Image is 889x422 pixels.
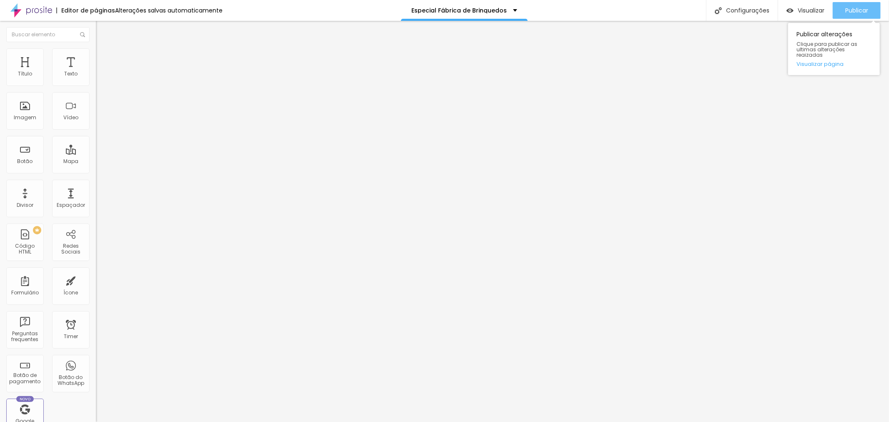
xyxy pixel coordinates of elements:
div: Título [18,71,32,77]
div: Publicar alterações [788,23,880,75]
img: view-1.svg [786,7,794,14]
input: Buscar elemento [6,27,90,42]
div: Alterações salvas automaticamente [115,8,223,13]
div: Vídeo [63,115,78,121]
button: Visualizar [778,2,833,19]
div: Perguntas frequentes [8,331,41,343]
div: Mapa [63,158,78,164]
div: Redes Sociais [54,243,87,255]
div: Botão [18,158,33,164]
div: Texto [64,71,78,77]
div: Divisor [17,202,33,208]
span: Visualizar [798,7,824,14]
div: Botão de pagamento [8,372,41,384]
p: Especial Fábrica de Brinquedos [411,8,507,13]
img: Icone [715,7,722,14]
div: Espaçador [57,202,85,208]
div: Botão do WhatsApp [54,374,87,387]
span: Clique para publicar as ultimas alterações reaizadas [796,41,871,58]
div: Formulário [11,290,39,296]
div: Editor de páginas [56,8,115,13]
div: Timer [64,334,78,339]
div: Ícone [64,290,78,296]
div: Código HTML [8,243,41,255]
div: Novo [16,396,34,402]
img: Icone [80,32,85,37]
span: Publicar [845,7,868,14]
a: Visualizar página [796,61,871,67]
div: Imagem [14,115,36,121]
button: Publicar [833,2,881,19]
